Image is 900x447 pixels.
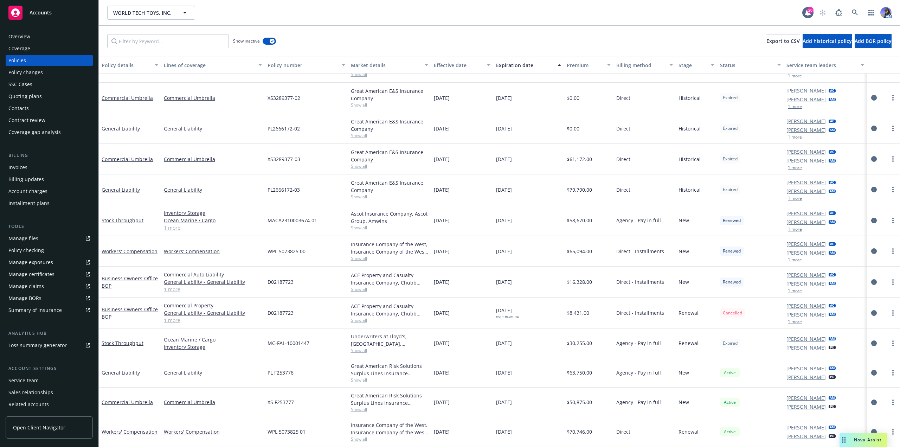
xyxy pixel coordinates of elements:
a: Account charges [6,186,93,197]
div: SSC Cases [8,79,32,90]
div: Effective date [434,62,483,69]
span: Expired [723,340,738,346]
a: Switch app [864,6,878,20]
button: Service team leaders [784,57,867,74]
span: Direct [616,94,630,102]
a: Policy changes [6,67,93,78]
span: Manage exposures [6,257,93,268]
a: General Liability - General Liability [164,309,262,317]
a: [PERSON_NAME] [786,365,826,372]
span: $61,172.00 [567,155,592,163]
a: SSC Cases [6,79,93,90]
a: [PERSON_NAME] [786,311,826,318]
span: Renewed [723,248,741,254]
div: Account charges [8,186,47,197]
span: Direct [616,428,630,435]
div: Premium [567,62,603,69]
span: Renewed [723,217,741,224]
span: $16,328.00 [567,278,592,286]
span: [DATE] [496,186,512,193]
button: 1 more [788,74,802,78]
span: MACA2310003674-01 [268,217,317,224]
span: Show all [351,71,428,77]
span: Renewed [723,279,741,285]
div: Overview [8,31,30,42]
span: [DATE] [496,428,512,435]
a: Manage certificates [6,269,93,280]
a: Policy checking [6,245,93,256]
span: $0.00 [567,94,579,102]
a: Commercial Umbrella [164,398,262,406]
a: 1 more [164,286,262,293]
span: [DATE] [434,339,450,347]
a: General Liability [164,186,262,193]
div: Policy checking [8,245,44,256]
a: General Liability [102,186,140,193]
span: Show inactive [233,38,260,44]
button: Add BOR policy [855,34,892,48]
a: circleInformation [870,94,878,102]
a: Workers' Compensation [164,428,262,435]
a: more [889,278,897,286]
a: [PERSON_NAME] [786,403,826,410]
a: Installment plans [6,198,93,209]
span: Direct [616,155,630,163]
span: Active [723,399,737,406]
a: [PERSON_NAME] [786,96,826,103]
div: Coverage gap analysis [8,127,61,138]
button: Policy number [265,57,348,74]
div: Lines of coverage [164,62,254,69]
span: D02187723 [268,278,294,286]
span: Expired [723,156,738,162]
div: Policies [8,55,26,66]
div: Insurance Company of the West, Insurance Company of the West (ICW) [351,421,428,436]
span: [DATE] [434,428,450,435]
a: [PERSON_NAME] [786,302,826,309]
button: 1 more [788,104,802,109]
span: Renewal [679,339,699,347]
div: Ascot Insurance Company, Ascot Group, Amwins [351,210,428,225]
div: Great American E&S Insurance Company [351,148,428,163]
button: 1 more [788,320,802,324]
span: Historical [679,94,701,102]
span: [DATE] [434,155,450,163]
a: [PERSON_NAME] [786,424,826,431]
span: $65,094.00 [567,248,592,255]
span: Active [723,370,737,376]
span: Open Client Navigator [13,424,65,431]
a: more [889,428,897,436]
a: General Liability [102,369,140,376]
span: Renewal [679,428,699,435]
div: Service team leaders [786,62,856,69]
span: - Office BOP [102,275,158,289]
span: Show all [351,133,428,139]
button: Expiration date [493,57,564,74]
a: [PERSON_NAME] [786,271,826,279]
span: Historical [679,125,701,132]
a: Ocean Marine / Cargo [164,217,262,224]
a: General Liability [164,125,262,132]
span: Show all [351,225,428,231]
div: 20 [807,7,814,13]
div: Stage [679,62,707,69]
span: [DATE] [434,278,450,286]
span: Cancelled [723,310,742,316]
div: Account settings [6,365,93,372]
input: Filter by keyword... [107,34,229,48]
div: Manage certificates [8,269,54,280]
span: Show all [351,436,428,442]
a: circleInformation [870,339,878,347]
span: Show all [351,347,428,353]
span: New [679,369,689,376]
span: New [679,278,689,286]
a: more [889,339,897,347]
a: Inventory Storage [164,343,262,351]
div: Sales relationships [8,387,53,398]
span: [DATE] [434,248,450,255]
span: [DATE] [496,125,512,132]
span: $70,746.00 [567,428,592,435]
button: 1 more [788,166,802,170]
a: circleInformation [870,278,878,286]
span: Show all [351,317,428,323]
span: Export to CSV [766,38,800,44]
